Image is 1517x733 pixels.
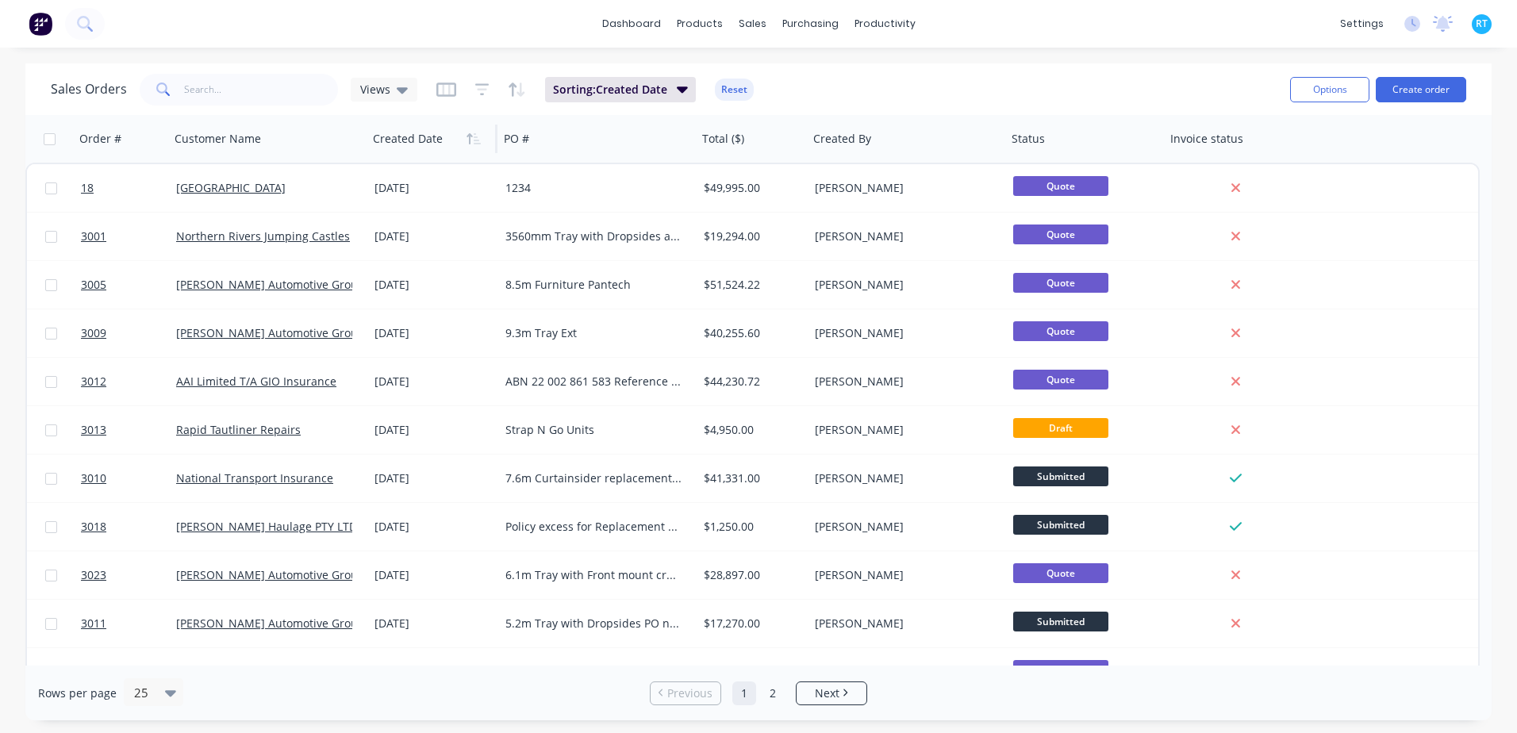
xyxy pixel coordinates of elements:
[505,616,682,631] div: 5.2m Tray with Dropsides PO no 405V133735 VIN [VEHICLE_IDENTIFICATION_NUMBER] JC00575 Deal 13896
[505,325,682,341] div: 9.3m Tray Ext
[553,82,667,98] span: Sorting: Created Date
[81,406,176,454] a: 3013
[176,616,404,631] a: [PERSON_NAME] Automotive Group Pty Ltd
[815,470,991,486] div: [PERSON_NAME]
[505,277,682,293] div: 8.5m Furniture Pantech
[594,12,669,36] a: dashboard
[815,374,991,390] div: [PERSON_NAME]
[702,131,744,147] div: Total ($)
[704,277,797,293] div: $51,524.22
[176,325,404,340] a: [PERSON_NAME] Automotive Group Pty Ltd
[176,277,404,292] a: [PERSON_NAME] Automotive Group Pty Ltd
[360,81,390,98] span: Views
[81,309,176,357] a: 3009
[81,213,176,260] a: 3001
[81,648,176,696] a: 3026
[175,131,261,147] div: Customer Name
[1476,17,1488,31] span: RT
[815,277,991,293] div: [PERSON_NAME]
[81,228,106,244] span: 3001
[504,131,529,147] div: PO #
[815,422,991,438] div: [PERSON_NAME]
[704,519,797,535] div: $1,250.00
[1290,77,1369,102] button: Options
[374,664,493,680] div: [DATE]
[1012,131,1045,147] div: Status
[1013,176,1108,196] span: Quote
[1170,131,1243,147] div: Invoice status
[176,422,301,437] a: Rapid Tautliner Repairs
[81,600,176,647] a: 3011
[732,681,756,705] a: Page 1 is your current page
[374,567,493,583] div: [DATE]
[176,519,357,534] a: [PERSON_NAME] Haulage PTY LTD
[81,616,106,631] span: 3011
[184,74,339,106] input: Search...
[704,664,797,680] div: $0.00
[505,374,682,390] div: ABN 22 002 861 583 Reference K009429638 [PERSON_NAME] OD 160216 [PERSON_NAME] XO80PQ
[1013,225,1108,244] span: Quote
[81,374,106,390] span: 3012
[643,681,874,705] ul: Pagination
[505,664,682,680] div: Chassis Extension on Isuzu FDS from 4250mm to 5500mm
[651,685,720,701] a: Previous page
[1013,563,1108,583] span: Quote
[505,470,682,486] div: 7.6m Curtainsider replacement Claim no 537836 - 460782 [PERSON_NAME] Haulage
[176,664,404,679] a: [PERSON_NAME] Automotive Group Pty Ltd
[81,277,106,293] span: 3005
[1013,273,1108,293] span: Quote
[704,325,797,341] div: $40,255.60
[81,664,106,680] span: 3026
[731,12,774,36] div: sales
[81,358,176,405] a: 3012
[374,277,493,293] div: [DATE]
[669,12,731,36] div: products
[505,180,682,196] div: 1234
[81,519,106,535] span: 3018
[374,616,493,631] div: [DATE]
[704,567,797,583] div: $28,897.00
[374,519,493,535] div: [DATE]
[374,422,493,438] div: [DATE]
[815,664,991,680] div: [PERSON_NAME]
[815,567,991,583] div: [PERSON_NAME]
[374,374,493,390] div: [DATE]
[1013,515,1108,535] span: Submitted
[81,551,176,599] a: 3023
[704,374,797,390] div: $44,230.72
[81,422,106,438] span: 3013
[761,681,785,705] a: Page 2
[176,180,286,195] a: [GEOGRAPHIC_DATA]
[81,180,94,196] span: 18
[1013,418,1108,438] span: Draft
[815,519,991,535] div: [PERSON_NAME]
[704,228,797,244] div: $19,294.00
[81,325,106,341] span: 3009
[815,685,839,701] span: Next
[81,261,176,309] a: 3005
[704,422,797,438] div: $4,950.00
[505,567,682,583] div: 6.1m Tray with Front mount crane
[1376,77,1466,102] button: Create order
[715,79,754,101] button: Reset
[176,228,350,244] a: Northern Rivers Jumping Castles
[704,616,797,631] div: $17,270.00
[176,567,404,582] a: [PERSON_NAME] Automotive Group Pty Ltd
[1332,12,1392,36] div: settings
[815,228,991,244] div: [PERSON_NAME]
[774,12,847,36] div: purchasing
[813,131,871,147] div: Created By
[81,164,176,212] a: 18
[176,470,333,485] a: National Transport Insurance
[374,470,493,486] div: [DATE]
[1013,370,1108,390] span: Quote
[704,470,797,486] div: $41,331.00
[51,82,127,97] h1: Sales Orders
[545,77,696,102] button: Sorting:Created Date
[667,685,712,701] span: Previous
[176,374,336,389] a: AAI Limited T/A GIO Insurance
[847,12,924,36] div: productivity
[81,470,106,486] span: 3010
[374,325,493,341] div: [DATE]
[505,519,682,535] div: Policy excess for Replacement 7.6m Curtainsider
